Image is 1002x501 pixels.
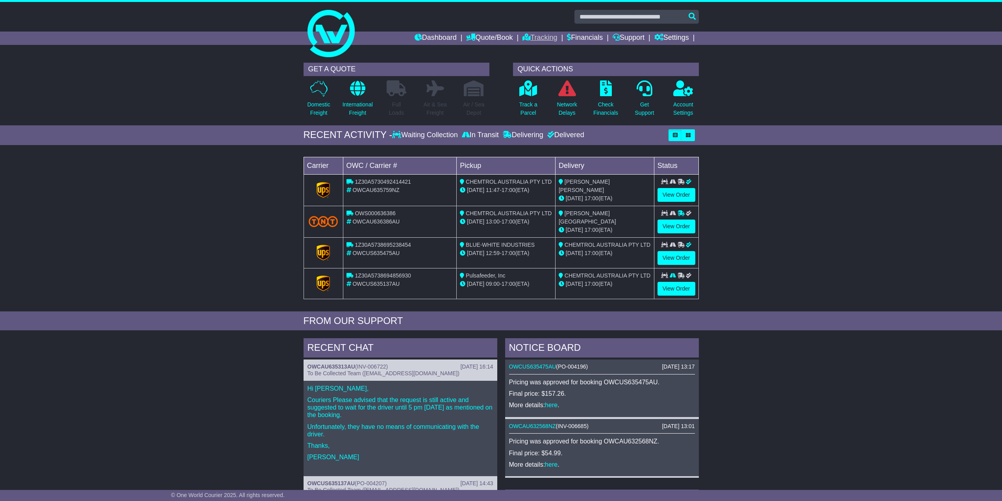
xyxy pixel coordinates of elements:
a: here [545,461,557,468]
span: To Be Collected Team ([EMAIL_ADDRESS][DOMAIN_NAME]) [307,487,459,493]
span: 17:00 [502,218,515,225]
p: Couriers Please advised that the request is still active and suggested to wait for the driver unt... [307,396,493,419]
a: OWCAU635313AU [307,363,355,370]
span: OWCAU636386AU [352,218,400,225]
td: OWC / Carrier # [343,157,457,174]
span: [DATE] [566,281,583,287]
span: CHEMTROL AUSTRALIA PTY LTD [466,179,552,185]
p: Air / Sea Depot [463,101,485,117]
span: CHEMTROL AUSTRALIA PTY LTD [565,272,650,279]
td: Delivery [555,157,654,174]
span: OWCUS635475AU [352,250,400,256]
span: 1Z30A5738695238454 [355,242,411,248]
span: 13:00 [486,218,500,225]
span: [DATE] [467,281,484,287]
a: Tracking [522,32,557,45]
td: Pickup [457,157,556,174]
p: Air & Sea Freight [424,101,447,117]
span: [PERSON_NAME] [PERSON_NAME] [559,179,610,193]
span: CHEMTROL AUSTRALIA PTY LTD [466,210,552,216]
a: View Order [658,251,695,265]
p: Account Settings [673,101,693,117]
span: Pulsafeeder, Inc [466,272,505,279]
a: CheckFinancials [593,80,619,121]
span: To Be Collected Team ([EMAIL_ADDRESS][DOMAIN_NAME]) [307,370,459,376]
span: [DATE] [566,195,583,201]
p: Hi [PERSON_NAME], [307,385,493,392]
span: 09:00 [486,281,500,287]
div: Delivered [545,131,584,140]
span: [PERSON_NAME][GEOGRAPHIC_DATA] [559,210,616,225]
a: View Order [658,220,695,233]
p: [PERSON_NAME] [307,453,493,461]
div: - (ETA) [460,186,552,194]
p: Get Support [635,101,654,117]
span: INV-006722 [357,363,386,370]
img: GetCarrierServiceLogo [317,182,330,198]
p: Check Financials [593,101,618,117]
img: GetCarrierServiceLogo [317,245,330,261]
img: TNT_Domestic.png [309,216,338,227]
a: InternationalFreight [342,80,373,121]
span: 17:00 [585,281,598,287]
div: ( ) [509,423,695,430]
a: Dashboard [415,32,457,45]
span: 17:00 [585,227,598,233]
span: OWCAU635759NZ [352,187,399,193]
p: Domestic Freight [307,101,330,117]
a: AccountSettings [673,80,694,121]
span: PO-004196 [558,363,586,370]
p: Final price: $54.99. [509,449,695,457]
p: Pricing was approved for booking OWCUS635475AU. [509,378,695,386]
div: - (ETA) [460,218,552,226]
div: [DATE] 14:43 [460,480,493,487]
div: - (ETA) [460,249,552,257]
span: 17:00 [502,187,515,193]
div: GET A QUOTE [304,63,489,76]
span: 17:00 [585,250,598,256]
span: © One World Courier 2025. All rights reserved. [171,492,285,498]
p: Unfortunately, they have no means of communicating with the driver. [307,423,493,438]
a: OWCUS635137AU [307,480,355,486]
div: [DATE] 16:14 [460,363,493,370]
p: Track a Parcel [519,101,537,117]
div: (ETA) [559,249,651,257]
span: 17:00 [502,281,515,287]
img: GetCarrierServiceLogo [317,276,330,291]
div: ( ) [509,363,695,370]
div: ( ) [307,480,493,487]
div: (ETA) [559,226,651,234]
a: Track aParcel [519,80,538,121]
span: 17:00 [585,195,598,201]
span: [DATE] [467,187,484,193]
p: More details: . [509,461,695,468]
div: FROM OUR SUPPORT [304,315,699,327]
div: [DATE] 13:17 [662,363,695,370]
p: Final price: $157.26. [509,390,695,397]
span: 11:47 [486,187,500,193]
div: In Transit [460,131,501,140]
div: Waiting Collection [392,131,459,140]
a: Settings [654,32,689,45]
span: [DATE] [566,250,583,256]
div: - (ETA) [460,280,552,288]
a: Quote/Book [466,32,513,45]
span: 12:59 [486,250,500,256]
div: QUICK ACTIONS [513,63,699,76]
p: More details: . [509,401,695,409]
p: Full Loads [387,101,406,117]
span: 1Z30A5730492414421 [355,179,411,185]
div: RECENT CHAT [304,338,497,359]
p: International Freight [343,101,373,117]
a: Financials [567,32,603,45]
span: CHEMTROL AUSTRALIA PTY LTD [565,242,650,248]
a: NetworkDelays [556,80,577,121]
div: (ETA) [559,194,651,203]
a: here [545,402,557,408]
td: Status [654,157,698,174]
a: View Order [658,282,695,296]
a: OWCUS635475AU [509,363,556,370]
div: RECENT ACTIVITY - [304,129,393,141]
div: Delivering [501,131,545,140]
a: OWCAU632568NZ [509,423,556,429]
